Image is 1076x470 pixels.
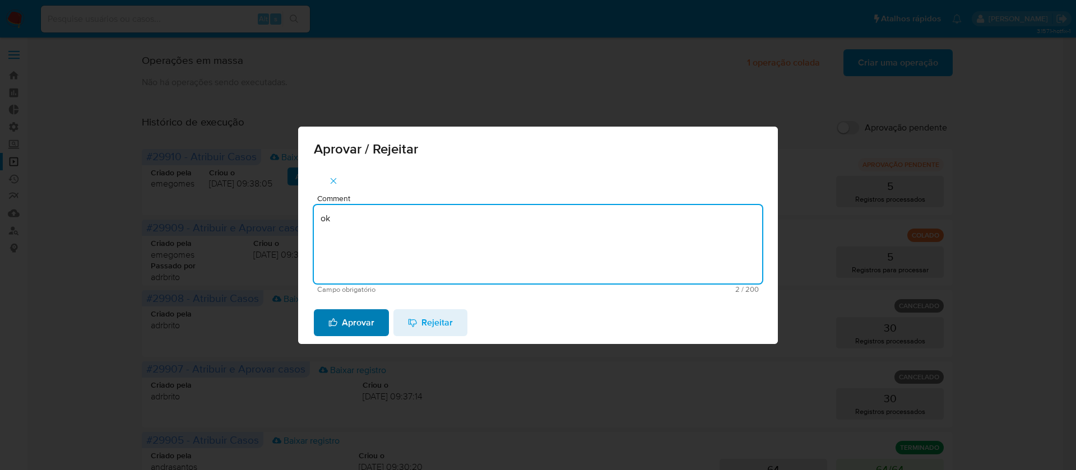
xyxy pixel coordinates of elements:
button: Rejeitar [393,309,467,336]
span: Campo obrigatório [317,286,538,294]
span: Aprovar / Rejeitar [314,142,762,156]
span: Máximo 200 caracteres [538,286,759,293]
span: Rejeitar [408,310,453,335]
button: Aprovar [314,309,389,336]
textarea: ok [314,205,762,283]
span: Aprovar [328,310,374,335]
span: Comment [317,194,766,203]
